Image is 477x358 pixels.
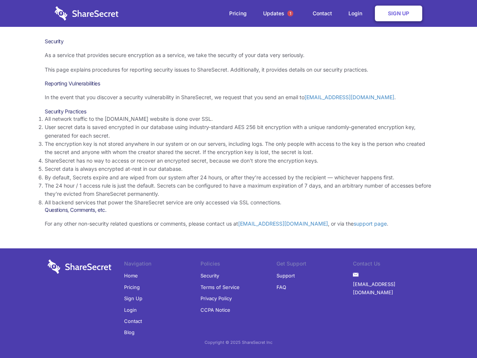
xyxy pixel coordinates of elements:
[124,304,137,315] a: Login
[45,198,432,207] li: All backend services that power the ShareSecret service are only accessed via SSL connections.
[55,6,119,21] img: logo-wordmark-white-trans-d4663122ce5f474addd5e946df7df03e33cb6a1c49d2221995e7729f52c070b2.svg
[200,282,240,293] a: Terms of Service
[45,165,432,173] li: Secret data is always encrypted at-rest in our database.
[353,279,429,298] a: [EMAIL_ADDRESS][DOMAIN_NAME]
[375,6,422,21] a: Sign Up
[45,66,432,74] p: This page explains procedures for reporting security issues to ShareSecret. Additionally, it prov...
[45,51,432,59] p: As a service that provides secure encryption as a service, we take the security of your data very...
[45,115,432,123] li: All network traffic to the [DOMAIN_NAME] website is done over SSL.
[124,293,142,304] a: Sign Up
[48,260,111,274] img: logo-wordmark-white-trans-d4663122ce5f474addd5e946df7df03e33cb6a1c49d2221995e7729f52c070b2.svg
[200,260,277,270] li: Policies
[277,270,295,281] a: Support
[124,282,140,293] a: Pricing
[45,140,432,157] li: The encryption key is not stored anywhere in our system or on our servers, including logs. The on...
[353,260,429,270] li: Contact Us
[354,220,387,227] a: support page
[45,173,432,182] li: By default, Secrets expire and are wiped from our system after 24 hours, or after they’re accesse...
[200,304,230,315] a: CCPA Notice
[277,282,286,293] a: FAQ
[45,38,432,45] h1: Security
[45,80,432,87] h3: Reporting Vulnerabilities
[238,220,328,227] a: [EMAIL_ADDRESS][DOMAIN_NAME]
[124,270,138,281] a: Home
[45,182,432,198] li: The 24 hour / 1 access rule is just the default. Secrets can be configured to have a maximum expi...
[45,207,432,213] h3: Questions, Comments, etc.
[45,123,432,140] li: User secret data is saved encrypted in our database using industry-standard AES 256 bit encryptio...
[124,327,135,338] a: Blog
[200,293,232,304] a: Privacy Policy
[45,93,432,101] p: In the event that you discover a security vulnerability in ShareSecret, we request that you send ...
[124,315,142,327] a: Contact
[304,94,394,100] a: [EMAIL_ADDRESS][DOMAIN_NAME]
[200,270,219,281] a: Security
[277,260,353,270] li: Get Support
[287,10,293,16] span: 1
[124,260,200,270] li: Navigation
[341,2,373,25] a: Login
[45,157,432,165] li: ShareSecret has no way to access or recover an encrypted secret, because we don’t store the encry...
[222,2,254,25] a: Pricing
[45,220,432,228] p: For any other non-security related questions or comments, please contact us at , or via the .
[305,2,339,25] a: Contact
[45,108,432,115] h3: Security Practices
